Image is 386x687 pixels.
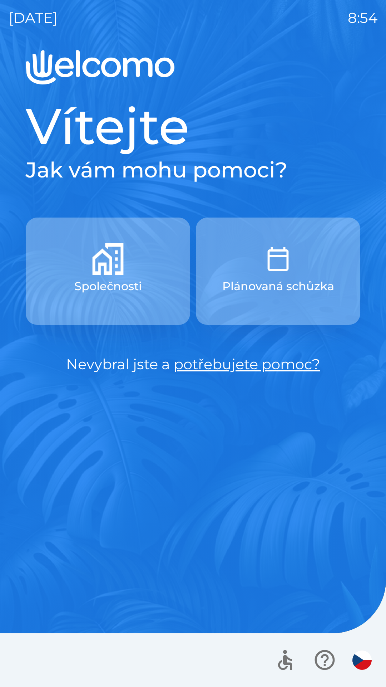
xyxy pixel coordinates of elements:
[352,651,372,670] img: cs flag
[262,243,294,275] img: ebd3962f-d1ed-43ad-a168-1f301a2420fe.png
[222,278,334,295] p: Plánovaná schůzka
[92,243,124,275] img: 825ce324-eb87-46dd-be6d-9b75a7c278d7.png
[26,96,360,157] h1: Vítejte
[348,7,377,29] p: 8:54
[26,157,360,183] h2: Jak vám mohu pomoci?
[26,50,360,84] img: Logo
[9,7,58,29] p: [DATE]
[196,218,360,325] button: Plánovaná schůzka
[74,278,142,295] p: Společnosti
[26,218,190,325] button: Společnosti
[26,354,360,375] p: Nevybral jste a
[174,355,320,373] a: potřebujete pomoc?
